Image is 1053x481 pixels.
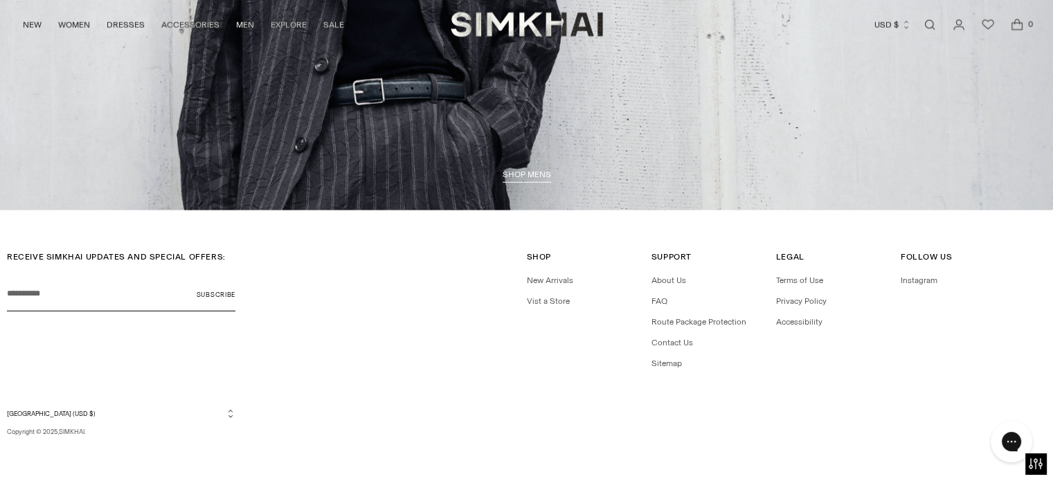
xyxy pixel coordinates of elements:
a: DRESSES [107,10,145,40]
button: [GEOGRAPHIC_DATA] (USD $) [7,408,235,419]
a: Wishlist [974,11,1002,39]
a: Route Package Protection [651,317,746,327]
iframe: Gorgias live chat messenger [984,416,1039,467]
a: shop mens [503,170,551,183]
a: Open cart modal [1003,11,1031,39]
p: Copyright © 2025, . [7,427,235,437]
a: Privacy Policy [776,296,827,306]
a: SIMKHAI [451,11,603,38]
a: Sitemap [651,359,682,368]
a: Terms of Use [776,275,823,285]
span: Shop [527,252,551,262]
a: Go to the account page [945,11,973,39]
a: EXPLORE [271,10,307,40]
a: NEW [23,10,42,40]
span: Legal [776,252,804,262]
a: MEN [236,10,254,40]
a: ACCESSORIES [161,10,219,40]
button: USD $ [874,10,911,40]
span: Follow Us [901,252,952,262]
a: Vist a Store [527,296,570,306]
a: About Us [651,275,686,285]
span: Support [651,252,692,262]
a: New Arrivals [527,275,573,285]
a: WOMEN [58,10,90,40]
span: 0 [1024,18,1036,30]
a: Accessibility [776,317,822,327]
a: Instagram [901,275,937,285]
a: SALE [323,10,344,40]
span: shop mens [503,170,551,179]
button: Subscribe [197,277,235,311]
a: FAQ [651,296,667,306]
a: Contact Us [651,338,693,347]
span: RECEIVE SIMKHAI UPDATES AND SPECIAL OFFERS: [7,252,226,262]
iframe: Sign Up via Text for Offers [11,428,139,470]
a: Open search modal [916,11,944,39]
